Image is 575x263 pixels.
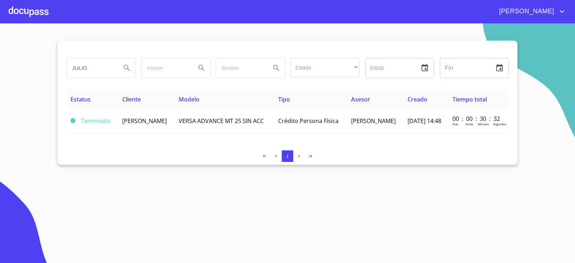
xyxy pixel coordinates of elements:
[179,95,199,103] span: Modelo
[351,95,370,103] span: Asesor
[494,6,566,17] button: account of current user
[493,122,506,126] p: Segundos
[122,95,141,103] span: Cliente
[465,122,473,126] p: Horas
[351,117,396,125] span: [PERSON_NAME]
[122,117,167,125] span: [PERSON_NAME]
[81,117,111,125] span: Terminado
[141,58,190,78] input: search
[408,95,427,103] span: Creado
[179,117,264,125] span: VERSA ADVANCE MT 25 SIN ACC
[66,58,115,78] input: search
[290,58,359,77] div: ​
[70,118,75,123] span: Terminado
[193,59,210,77] button: Search
[282,150,293,162] button: 1
[268,59,285,77] button: Search
[452,95,487,103] span: Tiempo total
[452,115,501,123] p: 00 : 00 : 30 : 32
[478,122,489,126] p: Minutos
[278,95,290,103] span: Tipo
[286,154,289,159] span: 1
[494,6,558,17] span: [PERSON_NAME]
[452,122,458,126] p: Dias
[216,58,265,78] input: search
[118,59,135,77] button: Search
[408,117,441,125] span: [DATE] 14:48
[278,117,339,125] span: Crédito Persona Física
[70,95,91,103] span: Estatus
